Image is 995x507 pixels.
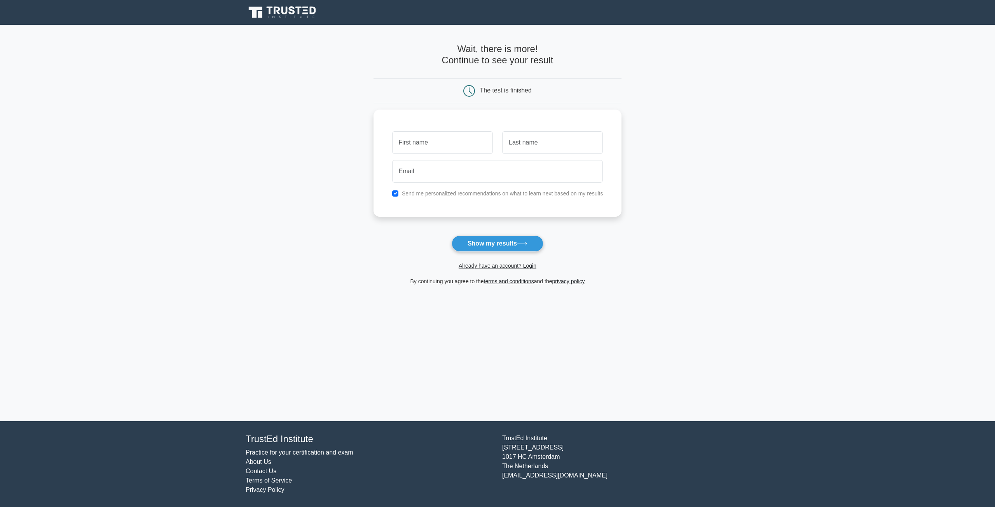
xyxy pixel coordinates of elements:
[374,44,622,66] h4: Wait, there is more! Continue to see your result
[552,278,585,284] a: privacy policy
[246,458,271,465] a: About Us
[452,235,543,252] button: Show my results
[484,278,534,284] a: terms and conditions
[497,434,754,495] div: TrustEd Institute [STREET_ADDRESS] 1017 HC Amsterdam The Netherlands [EMAIL_ADDRESS][DOMAIN_NAME]
[392,131,493,154] input: First name
[369,277,627,286] div: By continuing you agree to the and the
[246,486,285,493] a: Privacy Policy
[246,434,493,445] h4: TrustEd Institute
[480,87,532,94] div: The test is finished
[392,160,603,183] input: Email
[246,468,276,474] a: Contact Us
[459,263,536,269] a: Already have an account? Login
[502,131,603,154] input: Last name
[246,477,292,484] a: Terms of Service
[402,190,603,197] label: Send me personalized recommendations on what to learn next based on my results
[246,449,353,456] a: Practice for your certification and exam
